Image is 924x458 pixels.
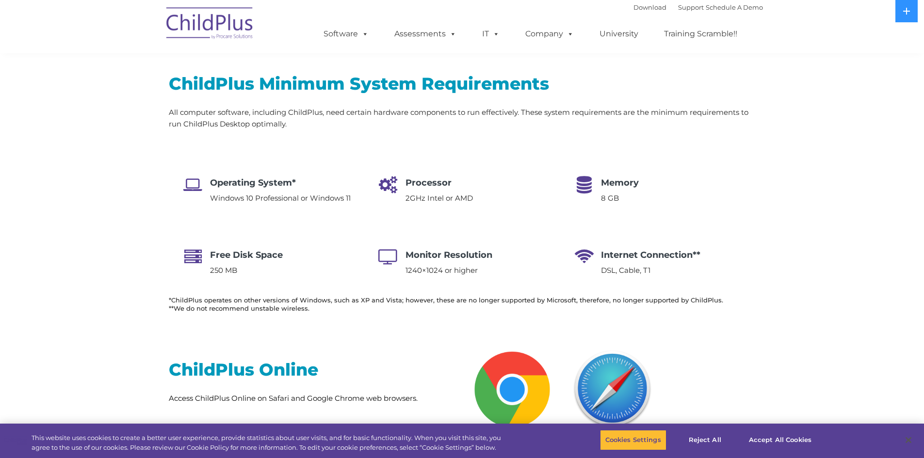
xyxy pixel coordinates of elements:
h2: ChildPlus Online [169,359,455,380]
span: DSL, Cable, T1 [601,266,650,275]
span: Internet Connection** [601,250,700,260]
div: This website uses cookies to create a better user experience, provide statistics about user visit... [32,433,508,452]
h2: ChildPlus Minimum System Requirements [169,73,756,95]
p: Windows 10 Professional or Windows 11 [210,192,351,204]
a: IT [472,24,509,44]
img: ChildPlus by Procare Solutions [162,0,259,49]
button: Accept All Cookies [744,430,817,450]
p: All computer software, including ChildPlus, need certain hardware components to run effectively. ... [169,107,756,130]
a: Assessments [385,24,466,44]
font: | [633,3,763,11]
span: 250 MB [210,266,237,275]
span: Monitor Resolution [405,250,492,260]
span: Processor [405,177,452,188]
h6: *ChildPlus operates on other versions of Windows, such as XP and Vista; however, these are no lon... [169,296,756,313]
a: Training Scramble!! [654,24,747,44]
a: Schedule A Demo [706,3,763,11]
a: Support [678,3,704,11]
h4: Operating System* [210,176,351,190]
img: Chrome [470,347,555,432]
button: Reject All [675,430,735,450]
span: 1240×1024 or higher [405,266,478,275]
span: Memory [601,177,639,188]
span: Last name [293,56,323,63]
a: Company [516,24,584,44]
a: Download [633,3,666,11]
span: 2GHz Intel or AMD [405,193,473,203]
span: Access ChildPlus Online on Safari and Google Chrome web browsers. [169,394,418,403]
button: Cookies Settings [600,430,666,450]
span: 8 GB [601,193,619,203]
span: Phone number [293,96,335,103]
img: Safari [569,347,655,432]
span: Free Disk Space [210,250,283,260]
a: University [590,24,648,44]
button: Close [898,429,919,451]
a: Software [314,24,378,44]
